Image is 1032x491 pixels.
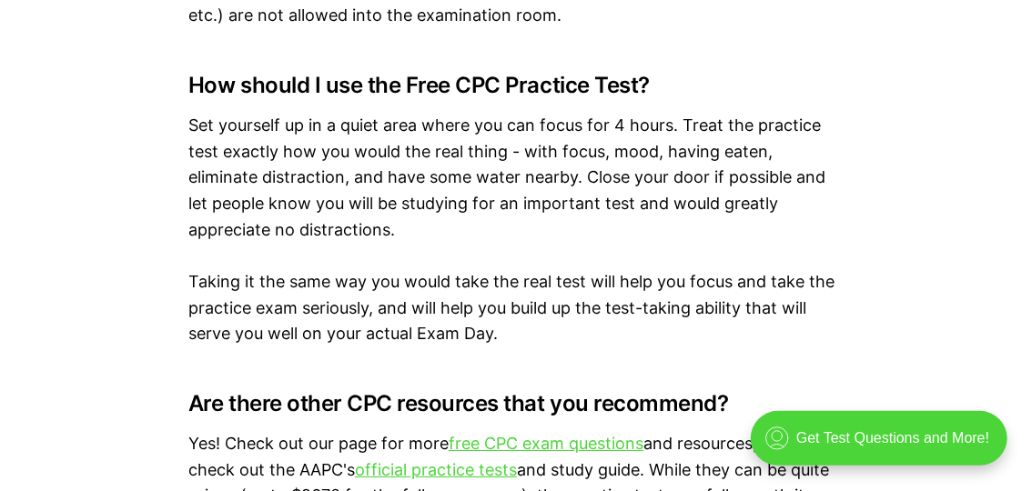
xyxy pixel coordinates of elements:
[188,269,844,347] p: Taking it the same way you would take the real test will help you focus and take the practice exa...
[188,113,844,244] p: Set yourself up in a quiet area where you can focus for 4 hours. Treat the practice test exactly ...
[355,460,517,479] a: official practice tests
[735,402,1032,491] iframe: portal-trigger
[188,391,844,416] h3: Are there other CPC resources that you recommend?
[188,73,844,98] h3: How should I use the Free CPC Practice Test?
[449,434,643,453] a: free CPC exam questions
